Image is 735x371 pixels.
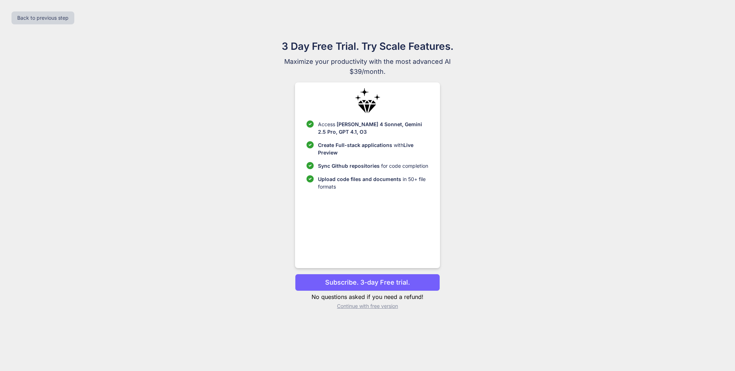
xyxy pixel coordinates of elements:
[318,120,428,135] p: Access
[11,11,74,24] button: Back to previous step
[318,176,401,182] span: Upload code files and documents
[318,141,428,156] p: with
[325,277,410,287] p: Subscribe. 3-day Free trial.
[318,142,394,148] span: Create Full-stack applications
[318,163,380,169] span: Sync Github repositories
[295,274,440,291] button: Subscribe. 3-day Free trial.
[247,39,488,54] h1: 3 Day Free Trial. Try Scale Features.
[306,175,314,182] img: checklist
[247,67,488,77] span: $39/month.
[295,303,440,310] p: Continue with free version
[306,141,314,148] img: checklist
[306,120,314,128] img: checklist
[318,162,428,170] p: for code completion
[318,121,422,135] span: [PERSON_NAME] 4 Sonnet, Gemini 2.5 Pro, GPT 4.1, O3
[247,57,488,67] span: Maximize your productivity with the most advanced AI
[295,292,440,301] p: No questions asked if you need a refund!
[318,175,428,190] p: in 50+ file formats
[306,162,314,169] img: checklist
